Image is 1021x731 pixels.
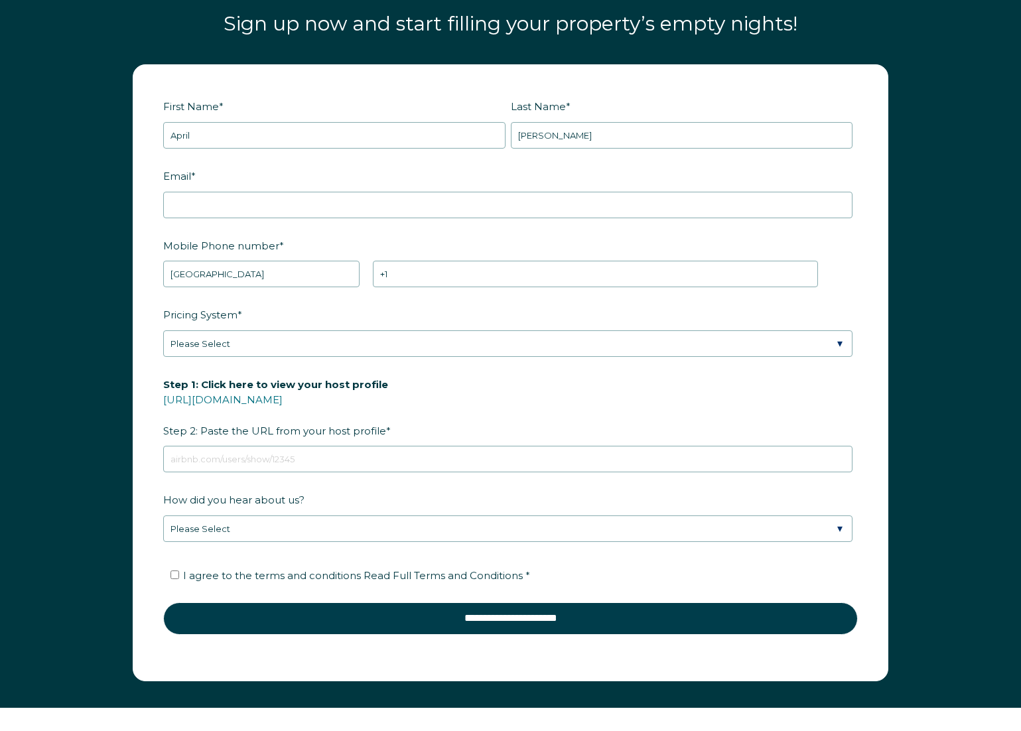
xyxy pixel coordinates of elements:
input: airbnb.com/users/show/12345 [163,446,852,472]
span: Read Full Terms and Conditions [364,569,523,582]
span: First Name [163,96,219,117]
a: [URL][DOMAIN_NAME] [163,393,283,406]
input: I agree to the terms and conditions Read Full Terms and Conditions * [170,570,179,579]
span: Mobile Phone number [163,235,279,256]
a: Read Full Terms and Conditions [361,569,525,582]
span: Sign up now and start filling your property’s empty nights! [224,11,797,36]
span: Email [163,166,191,186]
span: Pricing System [163,304,238,325]
span: I agree to the terms and conditions [183,569,530,582]
span: Step 1: Click here to view your host profile [163,374,388,395]
span: How did you hear about us? [163,490,305,510]
span: Last Name [511,96,566,117]
span: Step 2: Paste the URL from your host profile [163,374,388,441]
